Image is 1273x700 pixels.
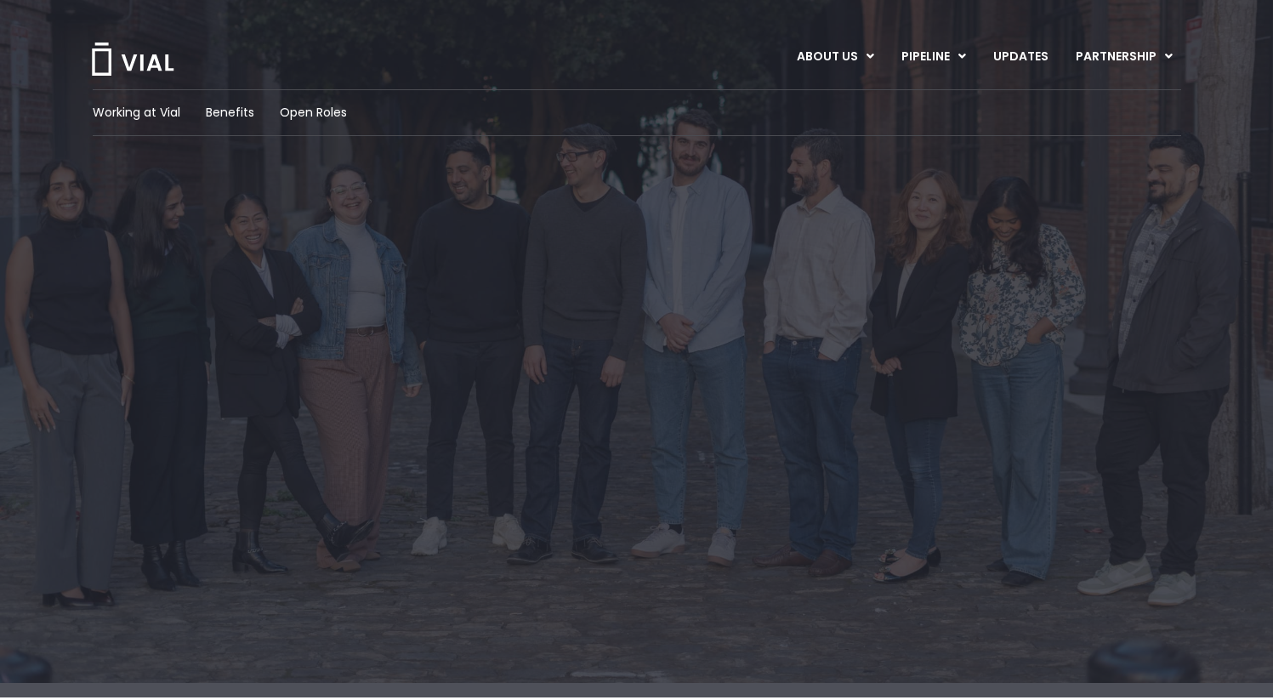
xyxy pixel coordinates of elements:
[90,43,175,76] img: Vial Logo
[888,43,979,71] a: PIPELINEMenu Toggle
[980,43,1061,71] a: UPDATES
[280,104,347,122] a: Open Roles
[783,43,887,71] a: ABOUT USMenu Toggle
[206,104,254,122] a: Benefits
[93,104,180,122] a: Working at Vial
[1062,43,1186,71] a: PARTNERSHIPMenu Toggle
